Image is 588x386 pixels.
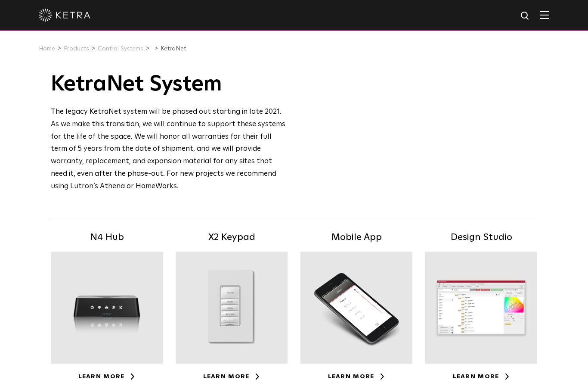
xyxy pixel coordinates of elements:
[39,46,55,52] a: Home
[300,230,412,245] h5: Mobile App
[540,11,549,19] img: Hamburger%20Nav.svg
[425,230,537,245] h5: Design Studio
[39,9,90,22] img: ketra-logo-2019-white
[203,374,260,380] a: Learn More
[520,11,531,22] img: search icon
[78,374,136,380] a: Learn More
[453,374,510,380] a: Learn More
[328,374,385,380] a: Learn More
[51,72,288,97] h1: KetraNet System
[176,230,288,245] h5: X2 Keypad
[51,106,288,193] div: The legacy KetraNet system will be phased out starting in late 2021. As we make this transition, ...
[64,46,89,52] a: Products
[51,230,163,245] h5: N4 Hub
[161,46,186,52] a: KetraNet
[98,46,143,52] a: Control Systems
